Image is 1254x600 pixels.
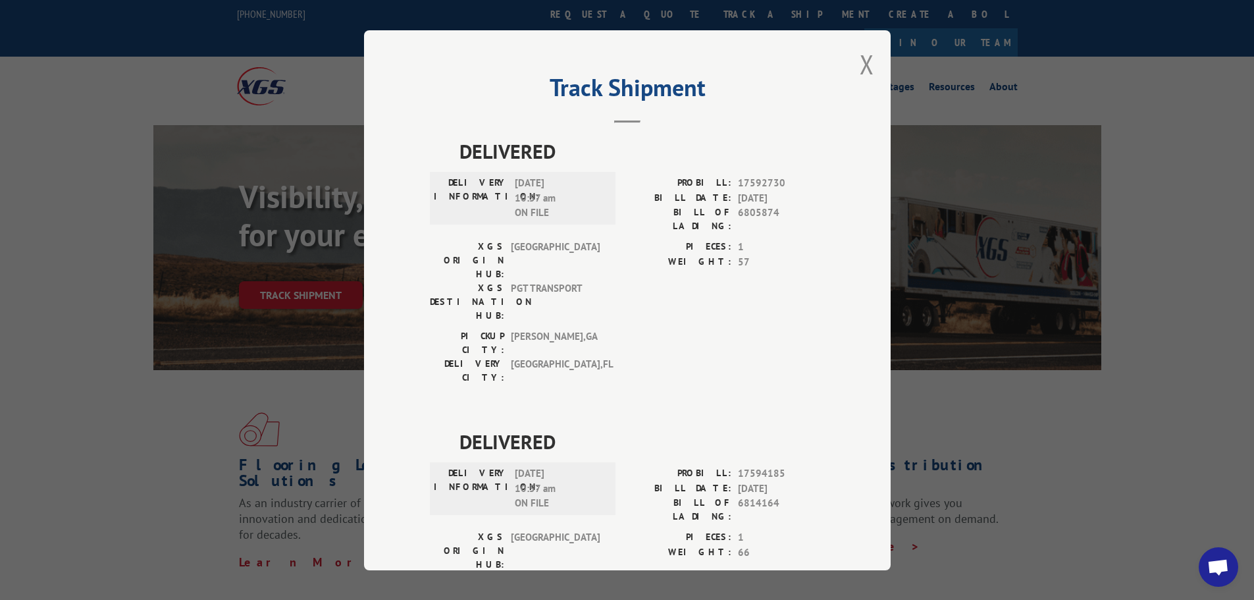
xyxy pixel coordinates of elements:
label: BILL OF LADING: [627,496,731,524]
span: 17592730 [738,176,825,191]
span: DELIVERED [459,427,825,456]
span: PGT TRANSPORT [511,281,600,323]
button: Close modal [860,47,874,82]
span: [PERSON_NAME] , GA [511,329,600,357]
label: WEIGHT: [627,254,731,269]
label: PROBILL: [627,466,731,481]
label: DELIVERY INFORMATION: [434,466,508,511]
label: PICKUP CITY: [430,329,504,357]
span: [GEOGRAPHIC_DATA] , FL [511,357,600,385]
label: PROBILL: [627,176,731,191]
span: 1 [738,240,825,255]
span: 1 [738,530,825,545]
span: 57 [738,254,825,269]
span: [DATE] 10:57 am ON FILE [515,466,604,511]
label: BILL OF LADING: [627,205,731,233]
h2: Track Shipment [430,78,825,103]
span: 66 [738,545,825,560]
label: DELIVERY CITY: [430,357,504,385]
label: PIECES: [627,530,731,545]
span: 17594185 [738,466,825,481]
span: [GEOGRAPHIC_DATA] [511,240,600,281]
label: DELIVERY INFORMATION: [434,176,508,221]
span: [DATE] 10:57 am ON FILE [515,176,604,221]
span: 6805874 [738,205,825,233]
label: BILL DATE: [627,190,731,205]
label: BILL DATE: [627,481,731,496]
label: PIECES: [627,240,731,255]
label: XGS DESTINATION HUB: [430,281,504,323]
label: XGS ORIGIN HUB: [430,240,504,281]
label: WEIGHT: [627,545,731,560]
div: Open chat [1199,547,1238,587]
span: [DATE] [738,190,825,205]
span: DELIVERED [459,136,825,166]
span: [DATE] [738,481,825,496]
span: [GEOGRAPHIC_DATA] [511,530,600,572]
span: 6814164 [738,496,825,524]
label: XGS ORIGIN HUB: [430,530,504,572]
